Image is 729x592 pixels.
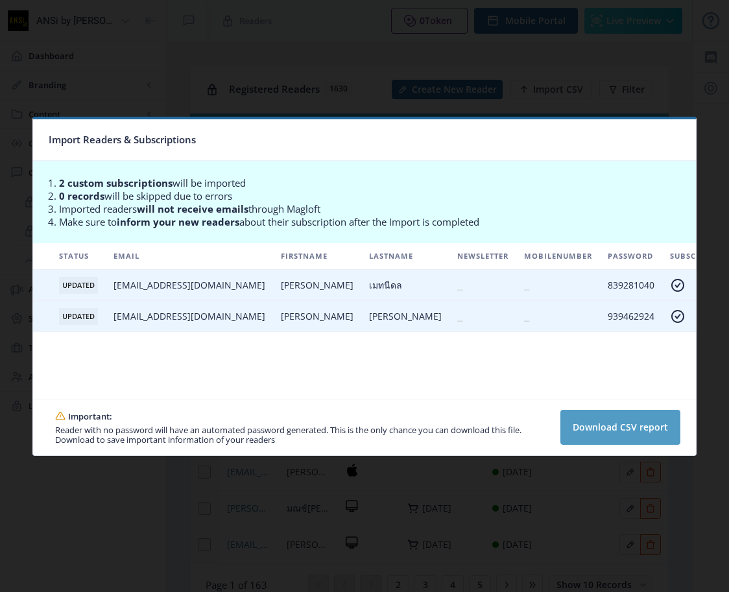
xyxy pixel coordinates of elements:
[457,310,462,322] span: ⎯
[449,243,516,270] th: newsletter
[560,410,680,445] button: Download CSV report
[273,243,361,270] th: firstname
[137,202,248,215] b: will not receive emails
[59,202,689,215] li: Imported readers through Magloft
[59,308,98,325] span: UPDATED
[369,310,442,322] span: [PERSON_NAME]
[55,425,554,445] p: Reader with no password will have an automated password generated. This is the only chance you ca...
[51,243,106,270] th: Status
[59,176,173,189] b: 2 custom subscriptions
[59,277,98,294] span: UPDATED
[59,189,104,202] b: 0 records
[281,310,353,322] span: [PERSON_NAME]
[114,279,265,291] span: [EMAIL_ADDRESS][DOMAIN_NAME]
[608,279,654,291] span: 839281040
[117,215,239,228] b: inform your new readers
[524,310,529,322] span: ⎯
[106,243,273,270] th: email
[33,119,696,161] nb-card-header: Import Readers & Subscriptions
[516,243,600,270] th: mobileNumber
[68,410,112,423] div: Important:
[361,243,449,270] th: lastname
[457,279,462,291] span: ⎯
[369,279,402,291] span: เมทนีดล
[59,189,689,202] li: will be skipped due to errors
[59,176,689,189] li: will be imported
[608,310,654,322] span: 939462924
[114,310,265,322] span: [EMAIL_ADDRESS][DOMAIN_NAME]
[59,215,689,228] li: Make sure to about their subscription after the Import is completed
[281,279,353,291] span: [PERSON_NAME]
[524,279,529,291] span: ⎯
[600,243,662,270] th: password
